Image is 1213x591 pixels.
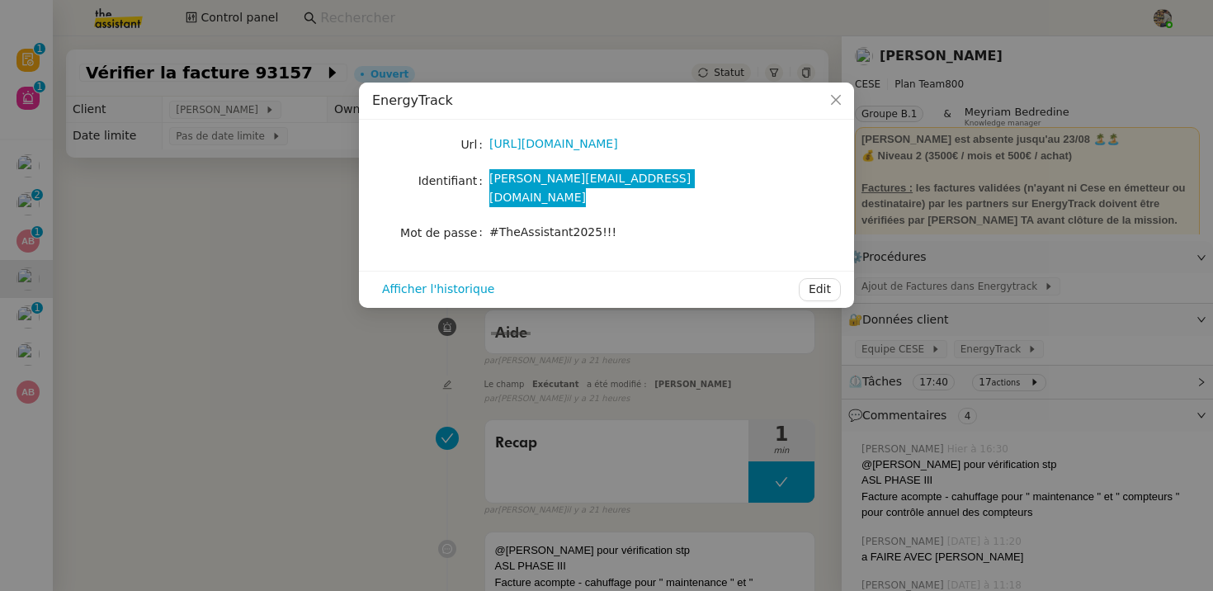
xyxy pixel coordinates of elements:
button: Close [818,83,854,119]
span: EnergyTrack [372,92,453,108]
span: [PERSON_NAME][EMAIL_ADDRESS][DOMAIN_NAME] [489,172,691,204]
span: Afficher l'historique [382,280,494,299]
button: Afficher l'historique [372,278,504,301]
span: #TheAssistant2025!!! [489,225,616,239]
button: Edit [799,278,841,301]
a: [URL][DOMAIN_NAME] [489,137,618,150]
span: Edit [809,280,831,299]
label: Identifiant [418,169,489,192]
label: Mot de passe [400,221,489,244]
label: Url [460,133,489,156]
